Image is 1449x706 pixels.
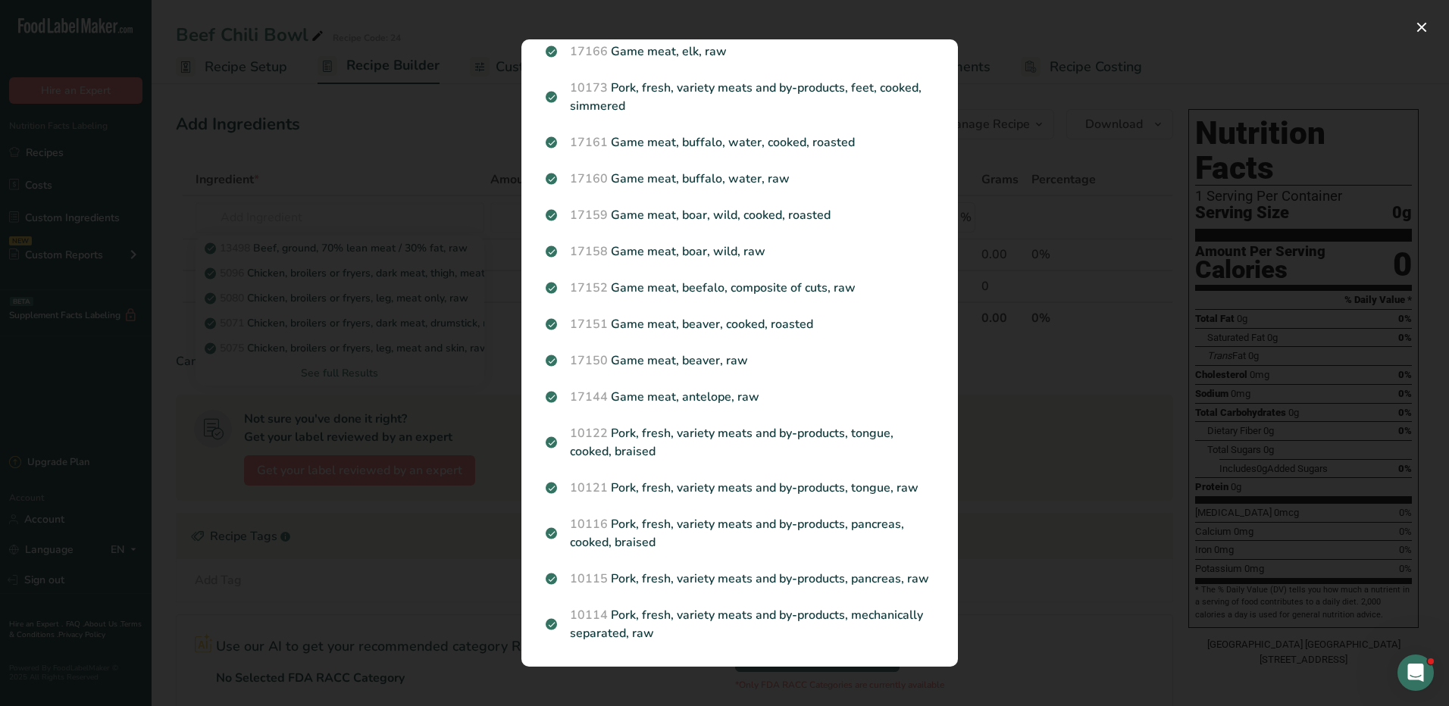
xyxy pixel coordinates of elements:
span: 17160 [570,170,608,187]
p: Game meat, boar, wild, raw [546,242,934,261]
p: Pork, fresh, variety meats and by-products, mechanically separated, raw [546,606,934,642]
span: 10121 [570,480,608,496]
span: 17158 [570,243,608,260]
span: 17161 [570,134,608,151]
span: 10114 [570,607,608,623]
span: 17151 [570,316,608,333]
span: 10115 [570,570,608,587]
p: Pork, fresh, variety meats and by-products, tongue, cooked, braised [546,424,934,461]
span: 17152 [570,280,608,296]
p: Pork, fresh, variety meats and by-products, tongue, raw [546,479,934,497]
p: Game meat, antelope, raw [546,388,934,406]
p: Pork, fresh, variety meats and by-products, feet, cooked, simmered [546,79,934,115]
span: 10122 [570,425,608,442]
p: Game meat, buffalo, water, cooked, roasted [546,133,934,152]
p: Game meat, beaver, cooked, roasted [546,315,934,333]
span: 10116 [570,516,608,533]
span: 17150 [570,352,608,369]
p: Pork, fresh, variety meats and by-products, pancreas, cooked, braised [546,515,934,551]
span: 17166 [570,43,608,60]
p: Game meat, beaver, raw [546,351,934,370]
p: Game meat, beefalo, composite of cuts, raw [546,279,934,297]
p: Game meat, boar, wild, cooked, roasted [546,206,934,224]
p: Game meat, elk, raw [546,42,934,61]
p: Game meat, buffalo, water, raw [546,170,934,188]
p: Pork, fresh, variety meats and by-products, pancreas, raw [546,570,934,588]
span: 17144 [570,389,608,405]
span: 10173 [570,80,608,96]
iframe: Intercom live chat [1397,654,1434,691]
span: 17159 [570,207,608,223]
